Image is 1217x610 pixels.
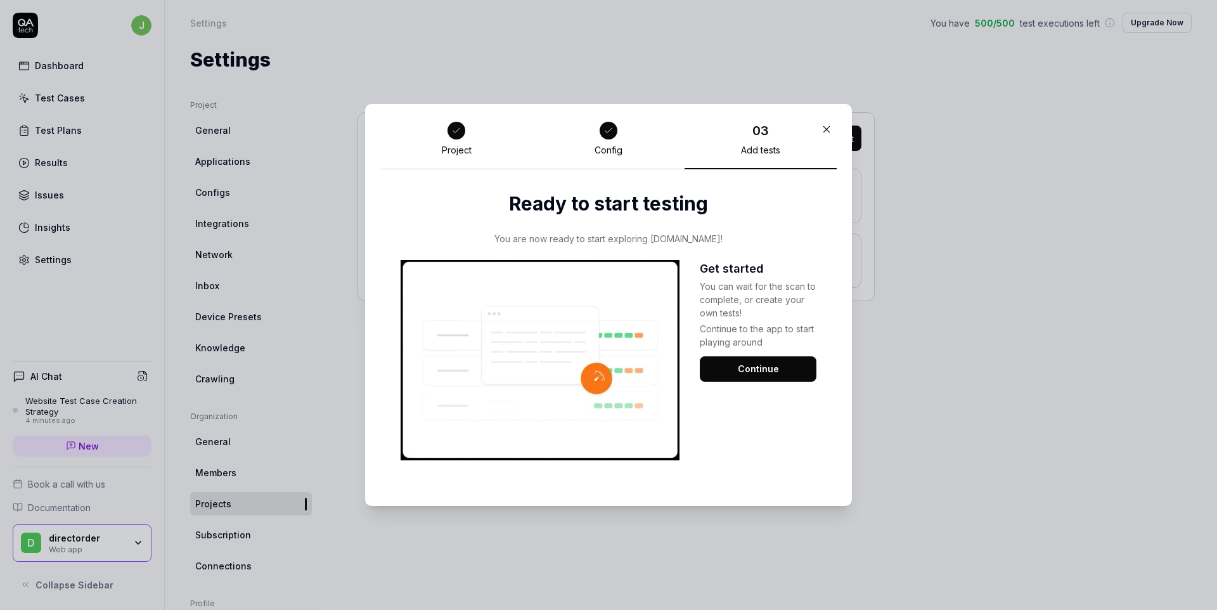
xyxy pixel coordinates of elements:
[442,145,472,156] div: Project
[741,145,780,156] div: Add tests
[595,145,622,156] div: Config
[700,356,816,382] button: Continue
[700,277,816,320] div: You can wait for the scan to complete, or create your own tests!
[816,119,837,140] button: Close Modal
[470,233,747,245] div: You are now ready to start exploring [DOMAIN_NAME]!
[700,260,816,277] h3: Get started
[752,121,769,140] div: 03
[401,190,816,218] h2: Ready to start testing
[700,320,816,349] div: Continue to the app to start playing around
